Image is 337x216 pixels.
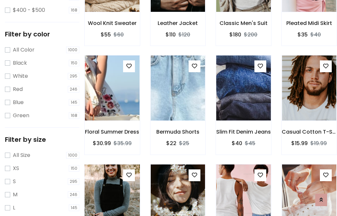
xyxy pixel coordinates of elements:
label: S [13,178,16,185]
label: Red [13,85,23,93]
h6: $55 [101,32,111,38]
label: All Size [13,151,30,159]
h6: Bermuda Shorts [150,129,206,135]
label: All Color [13,46,35,54]
h6: Floral Summer Dress [85,129,140,135]
span: 1000 [66,47,79,53]
h6: $30.99 [93,140,111,146]
h6: Leather Jacket [150,20,206,26]
h6: $110 [166,32,176,38]
span: 150 [69,60,79,66]
span: 295 [68,73,79,79]
label: M [13,191,17,199]
span: 168 [69,112,79,119]
del: $40 [310,31,321,38]
h6: $15.99 [291,140,308,146]
h6: $180 [229,32,241,38]
h6: $40 [232,140,242,146]
h5: Filter by size [5,136,79,143]
del: $45 [245,140,255,147]
label: White [13,72,28,80]
del: $19.99 [310,140,327,147]
label: L [13,204,15,212]
label: Black [13,59,27,67]
label: Blue [13,98,24,106]
h6: Slim Fit Denim Jeans [216,129,271,135]
h6: $22 [166,140,176,146]
h6: Wool Knit Sweater [85,20,140,26]
del: $200 [244,31,257,38]
span: 145 [69,205,79,211]
span: 246 [68,86,79,93]
h6: Pleated Midi Skirt [282,20,337,26]
label: XS [13,164,19,172]
span: 295 [68,178,79,185]
label: $400 - $500 [13,6,45,14]
del: $60 [114,31,124,38]
h6: Casual Cotton T-Shirt [282,129,337,135]
span: 1000 [66,152,79,159]
del: $120 [178,31,190,38]
span: 150 [69,165,79,172]
del: $25 [179,140,189,147]
h6: $35 [298,32,308,38]
span: 168 [69,7,79,13]
span: 145 [69,99,79,106]
del: $35.99 [114,140,132,147]
label: Green [13,112,29,119]
h6: Classic Men's Suit [216,20,271,26]
h5: Filter by color [5,30,79,38]
span: 246 [68,191,79,198]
